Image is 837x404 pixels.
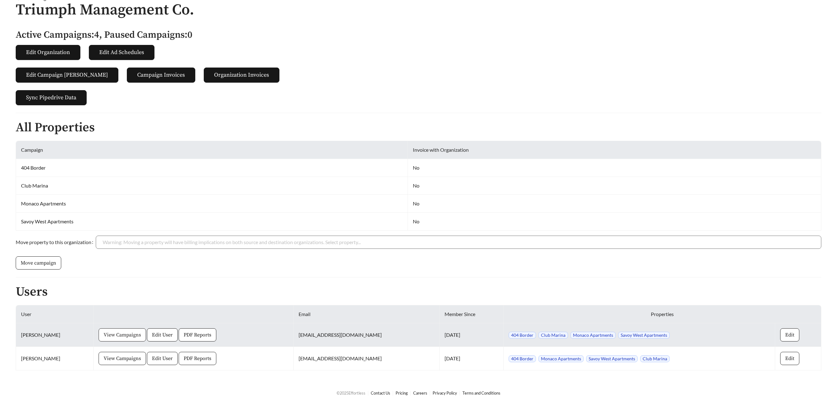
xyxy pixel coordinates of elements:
[408,159,821,177] td: No
[440,347,504,370] td: [DATE]
[137,71,185,79] span: Campaign Invoices
[396,390,408,396] a: Pricing
[99,48,144,57] span: Edit Ad Schedules
[16,90,87,105] button: Sync Pipedrive Data
[408,177,821,195] td: No
[337,390,365,396] span: © 2025 Effortless
[16,121,821,134] h2: All Properties
[104,355,141,362] span: View Campaigns
[16,159,408,177] td: 404 Border
[26,93,76,102] span: Sync Pipedrive Data
[147,328,178,341] button: Edit User
[16,305,94,323] th: User
[16,347,94,370] td: [PERSON_NAME]
[16,236,96,249] label: Move property to this organization
[586,355,638,362] span: Savoy West Apartments
[462,390,500,396] a: Terms and Conditions
[440,323,504,347] td: [DATE]
[570,332,616,339] span: Monaco Apartments
[184,355,211,362] span: PDF Reports
[104,331,141,339] span: View Campaigns
[785,331,794,339] span: Edit
[294,323,440,347] td: [EMAIL_ADDRESS][DOMAIN_NAME]
[99,328,146,341] button: View Campaigns
[16,141,408,159] th: Campaign
[16,68,118,83] button: Edit Campaign [PERSON_NAME]
[408,195,821,213] td: No
[408,141,821,159] th: Invoice with Organization
[16,195,408,213] td: Monaco Apartments
[16,323,94,347] td: [PERSON_NAME]
[509,332,536,339] span: 404 Border
[785,355,794,362] span: Edit
[440,305,504,323] th: Member Since
[433,390,457,396] a: Privacy Policy
[16,213,408,231] td: Savoy West Apartments
[89,45,154,60] button: Edit Ad Schedules
[16,285,821,299] h2: Users
[538,355,584,362] span: Monaco Apartments
[99,352,146,365] button: View Campaigns
[184,331,211,339] span: PDF Reports
[99,355,146,361] a: View Campaigns
[26,48,70,57] span: Edit Organization
[179,352,216,365] button: PDF Reports
[147,352,178,365] button: Edit User
[16,2,821,19] h1: Triumph Management Co.
[16,256,61,270] button: Move campaign
[294,305,440,323] th: Email
[618,332,670,339] span: Savoy West Apartments
[147,355,178,361] a: Edit User
[371,390,390,396] a: Contact Us
[504,305,821,323] th: Properties
[152,355,173,362] span: Edit User
[413,390,427,396] a: Careers
[152,331,173,339] span: Edit User
[16,177,408,195] td: Club Marina
[538,332,568,339] span: Club Marina
[103,236,814,248] input: Move property to this organization
[214,71,269,79] span: Organization Invoices
[640,355,670,362] span: Club Marina
[26,71,108,79] span: Edit Campaign [PERSON_NAME]
[16,45,80,60] button: Edit Organization
[16,30,821,40] h5: Active Campaigns: 4 , Paused Campaigns: 0
[21,259,56,267] span: Move campaign
[509,355,536,362] span: 404 Border
[127,68,195,83] button: Campaign Invoices
[408,213,821,231] td: No
[780,328,799,341] button: Edit
[780,352,799,365] button: Edit
[204,68,279,83] button: Organization Invoices
[147,331,178,337] a: Edit User
[99,331,146,337] a: View Campaigns
[294,347,440,370] td: [EMAIL_ADDRESS][DOMAIN_NAME]
[179,328,216,341] button: PDF Reports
